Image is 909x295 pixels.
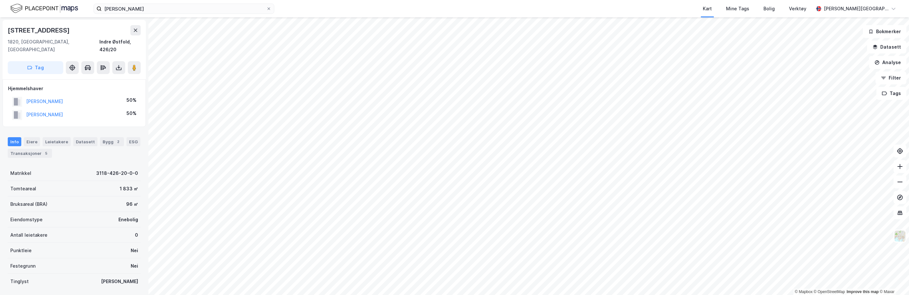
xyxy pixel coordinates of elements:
div: 96 ㎡ [126,200,138,208]
button: Filter [875,71,906,84]
div: [STREET_ADDRESS] [8,25,71,35]
button: Bokmerker [863,25,906,38]
iframe: Chat Widget [877,264,909,295]
div: Kontrollprogram for chat [877,264,909,295]
a: OpenStreetMap [814,290,845,294]
button: Datasett [867,41,906,53]
div: 50% [126,96,136,104]
div: Bygg [100,137,124,146]
div: Hjemmelshaver [8,85,140,92]
div: Transaksjoner [8,149,52,158]
input: Søk på adresse, matrikkel, gårdeiere, leietakere eller personer [102,4,266,14]
div: 0 [135,231,138,239]
div: Leietakere [43,137,71,146]
img: logo.f888ab2527a4732fd821a326f86c7f29.svg [10,3,78,14]
div: Datasett [73,137,97,146]
div: Mine Tags [726,5,749,13]
div: Bruksareal (BRA) [10,200,47,208]
div: Antall leietakere [10,231,47,239]
div: 2 [115,138,121,145]
div: Verktøy [789,5,806,13]
div: Festegrunn [10,262,35,270]
div: 5 [43,150,49,157]
div: Bolig [763,5,775,13]
div: Kart [703,5,712,13]
div: Info [8,137,21,146]
button: Tag [8,61,63,74]
div: Indre Østfold, 426/20 [99,38,141,53]
div: Eiere [24,137,40,146]
div: 3118-426-20-0-0 [96,169,138,177]
div: ESG [126,137,140,146]
div: Eiendomstype [10,216,43,224]
button: Tags [876,87,906,100]
div: 1820, [GEOGRAPHIC_DATA], [GEOGRAPHIC_DATA] [8,38,99,53]
div: Punktleie [10,247,32,254]
a: Improve this map [847,290,879,294]
div: Tinglyst [10,278,29,285]
div: Matrikkel [10,169,31,177]
div: 1 833 ㎡ [120,185,138,193]
div: [PERSON_NAME][GEOGRAPHIC_DATA] [824,5,888,13]
div: Tomteareal [10,185,36,193]
div: Nei [131,247,138,254]
div: 50% [126,109,136,117]
div: Enebolig [118,216,138,224]
button: Analyse [869,56,906,69]
div: [PERSON_NAME] [101,278,138,285]
div: Nei [131,262,138,270]
a: Mapbox [795,290,813,294]
img: Z [894,230,906,242]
